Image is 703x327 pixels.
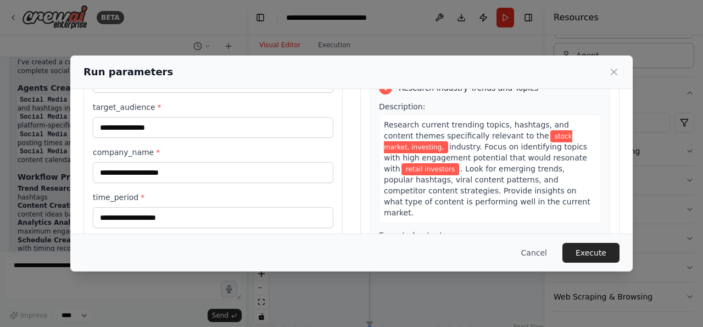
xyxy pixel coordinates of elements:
button: Cancel [512,243,556,263]
span: Variable: industry [384,130,572,153]
label: target_audience [93,102,333,113]
span: Expected output: [379,231,445,240]
span: . Look for emerging trends, popular hashtags, viral content patterns, and competitor content stra... [384,164,590,217]
span: Variable: target_audience [401,163,460,175]
label: time_period [93,192,333,203]
span: Description: [379,102,425,111]
span: Research current trending topics, hashtags, and content themes specifically relevant to the [384,120,569,140]
span: industry. Focus on identifying topics with high engagement potential that would resonate with [384,142,587,173]
button: Execute [562,243,620,263]
label: company_name [93,147,333,158]
h2: Run parameters [83,64,173,80]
